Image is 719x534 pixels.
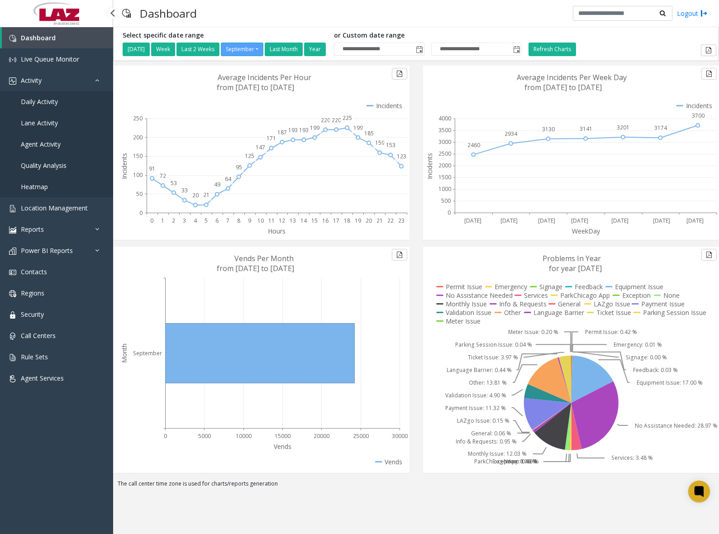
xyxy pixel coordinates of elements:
h3: Dashboard [135,2,201,24]
text: 10000 [236,432,252,440]
text: Payment Issue: 11.32 % [445,404,506,412]
text: 22 [387,217,394,224]
text: 18 [344,217,350,224]
text: 14 [300,217,307,224]
span: Agent Services [21,374,64,382]
button: Last Month [265,43,303,56]
text: 250 [133,114,143,122]
span: Toggle popup [511,43,521,56]
text: 187 [277,129,287,136]
text: 20 [366,217,372,224]
text: Meter Issue: 0.20 % [508,328,558,336]
text: 153 [386,141,395,149]
text: Parking Session Issue: 0.04 % [455,341,532,348]
text: 20 [192,191,199,199]
div: The call center time zone is used for charts/reports generation [113,480,719,492]
button: Export to pdf [701,68,717,80]
button: Refresh Charts [529,43,576,56]
img: pageIcon [122,2,131,24]
span: Contacts [21,267,47,276]
span: Live Queue Monitor [21,55,79,63]
text: 123 [397,153,406,160]
text: 11 [268,217,275,224]
text: 1 [161,217,164,224]
text: Monthly Issue: 12.03 % [468,450,527,458]
text: Hours [268,227,286,235]
text: Ticket Issue: 3.97 % [467,353,518,361]
text: 1000 [438,185,451,193]
text: 225 [343,114,352,122]
text: Month [120,343,129,363]
h5: or Custom date range [334,32,522,39]
text: [DATE] [611,217,629,224]
text: 30000 [392,432,408,440]
img: 'icon' [9,333,16,340]
span: Activity [21,76,42,85]
text: 185 [364,129,374,137]
text: 50 [136,190,143,198]
text: Language Barrier: 0.44 % [447,366,512,374]
text: 125 [245,152,254,160]
text: 5 [205,217,208,224]
text: 9 [248,217,251,224]
span: Rule Sets [21,353,48,361]
text: [DATE] [464,217,481,224]
text: 199 [353,124,363,132]
text: 0 [139,209,143,217]
span: Heatmap [21,182,48,191]
span: Agent Activity [21,140,61,148]
text: 72 [160,172,166,180]
text: 21 [376,217,383,224]
text: from [DATE] to [DATE] [217,263,294,273]
text: 2460 [467,141,480,149]
text: 0 [448,209,451,217]
span: Lane Activity [21,119,58,127]
button: Last 2 Weeks [176,43,219,56]
text: 193 [288,126,298,134]
text: 23 [398,217,405,224]
span: Security [21,310,44,319]
text: 6 [215,217,219,224]
text: [DATE] [500,217,518,224]
img: 'icon' [9,205,16,212]
span: Call Centers [21,331,56,340]
img: 'icon' [9,375,16,382]
text: 100 [133,171,143,179]
text: September [133,349,162,357]
text: General: 0.06 % [471,429,511,437]
text: 64 [225,175,232,183]
span: Dashboard [21,33,56,42]
text: 95 [236,163,242,171]
text: Average Incidents Per Hour [218,72,311,82]
text: 21 [203,191,210,199]
text: 500 [441,197,451,205]
text: 2500 [438,150,451,157]
button: Export to pdf [392,249,407,261]
button: September [221,43,263,56]
text: 3141 [580,125,592,133]
text: Problems In Year [543,253,601,263]
text: Other: 13.81 % [468,379,506,386]
span: Reports [21,225,44,234]
img: 'icon' [9,248,16,255]
img: 'icon' [9,56,16,63]
img: 'icon' [9,354,16,361]
button: [DATE] [123,43,150,56]
text: Services: 3.48 % [611,454,653,462]
span: Toggle popup [414,43,424,56]
img: 'icon' [9,311,16,319]
text: 19 [355,217,361,224]
text: LAZgo Issue: 0.15 % [457,417,509,424]
text: Feedback: 0.03 % [633,366,677,374]
text: 12 [279,217,285,224]
text: 193 [299,126,309,134]
text: 3500 [438,126,451,134]
text: 91 [149,165,155,172]
span: Daily Activity [21,97,58,106]
text: 7 [226,217,229,224]
text: [DATE] [571,217,588,224]
text: Validation Issue: 4.90 % [445,391,506,399]
text: Signage: 0.00 % [626,353,667,361]
text: Incidents [120,153,129,179]
text: 25000 [353,432,369,440]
